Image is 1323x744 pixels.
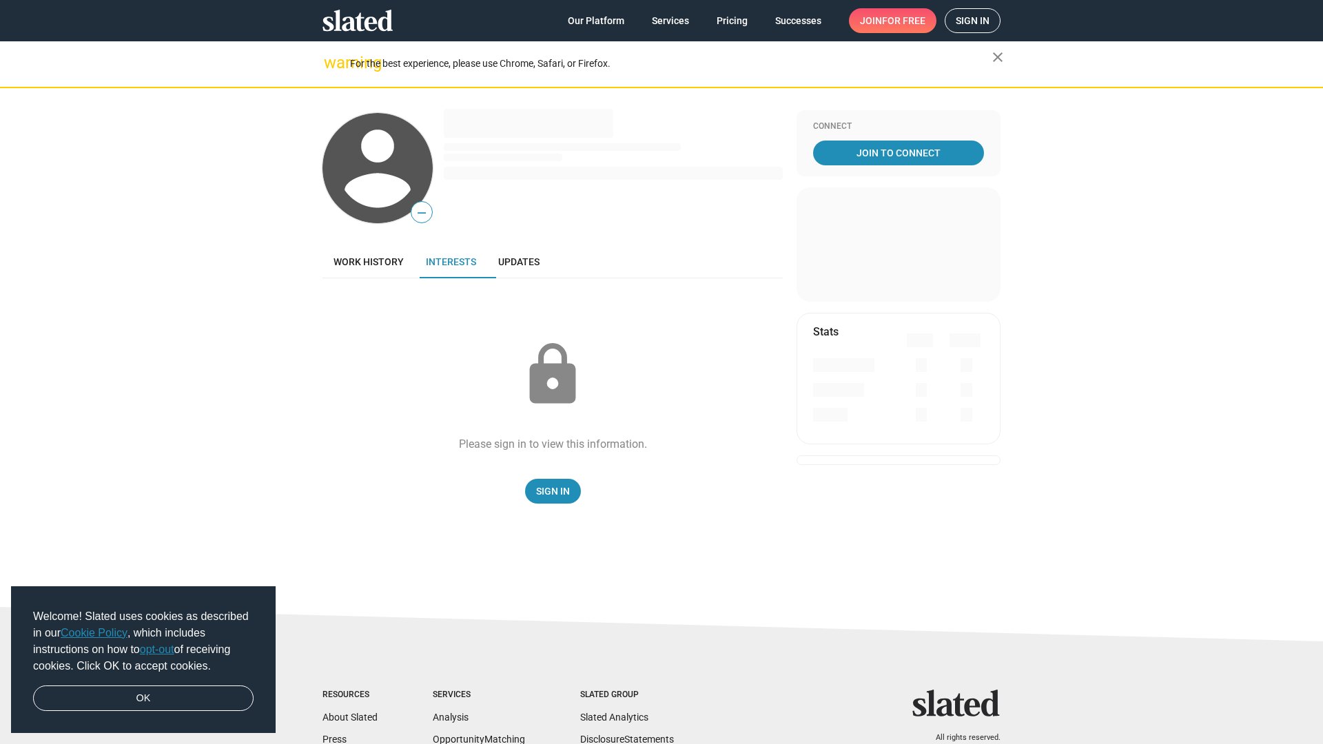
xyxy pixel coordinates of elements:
a: Updates [487,245,551,278]
a: Joinfor free [849,8,936,33]
mat-card-title: Stats [813,324,839,339]
mat-icon: close [989,49,1006,65]
a: Pricing [706,8,759,33]
span: Updates [498,256,540,267]
div: Please sign in to view this information. [459,437,647,451]
div: cookieconsent [11,586,276,734]
span: Successes [775,8,821,33]
a: opt-out [140,643,174,655]
a: Services [641,8,700,33]
div: Connect [813,121,984,132]
span: Our Platform [568,8,624,33]
span: Interests [426,256,476,267]
a: Work history [322,245,415,278]
mat-icon: warning [324,54,340,71]
a: Sign In [525,479,581,504]
span: Work history [334,256,404,267]
span: Sign In [536,479,570,504]
div: Slated Group [580,690,674,701]
a: dismiss cookie message [33,685,254,712]
a: Successes [764,8,832,33]
a: About Slated [322,712,378,723]
a: Sign in [945,8,1001,33]
a: Analysis [433,712,469,723]
a: Cookie Policy [61,627,127,639]
a: Join To Connect [813,141,984,165]
span: — [411,204,432,222]
div: Resources [322,690,378,701]
span: Join To Connect [816,141,981,165]
mat-icon: lock [518,340,587,409]
span: Join [860,8,925,33]
span: Welcome! Slated uses cookies as described in our , which includes instructions on how to of recei... [33,608,254,674]
a: Slated Analytics [580,712,648,723]
span: Pricing [717,8,748,33]
div: For the best experience, please use Chrome, Safari, or Firefox. [350,54,992,73]
a: Our Platform [557,8,635,33]
span: for free [882,8,925,33]
a: Interests [415,245,487,278]
span: Services [652,8,689,33]
div: Services [433,690,525,701]
span: Sign in [956,9,989,32]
